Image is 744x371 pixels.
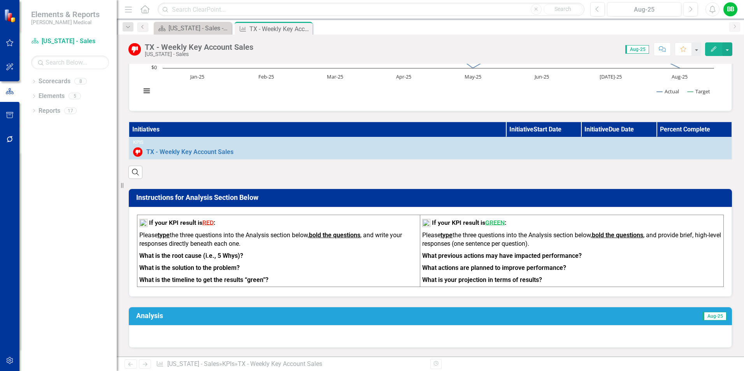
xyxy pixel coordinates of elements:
text: $0 [151,64,157,71]
div: KPIs [133,140,728,145]
text: May-25 [465,73,481,80]
div: TX - Weekly Key Account Sales [238,360,322,367]
strong: What is the solution to the problem? [139,264,240,271]
strong: If your KPI result is : [432,219,506,226]
text: Jan-25 [190,73,204,80]
div: [US_STATE] - Sales - Overview Dashboard [168,23,230,33]
strong: What actions are planned to improve performance? [422,264,566,271]
p: Please the three questions into the Analysis section below, , and write your responses directly b... [139,231,418,250]
small: [PERSON_NAME] Medical [31,19,100,25]
a: Scorecards [39,77,70,86]
span: Elements & Reports [31,10,100,19]
input: Search ClearPoint... [158,3,584,16]
span: RED [202,219,214,226]
img: mceclip2%20v12.png [139,219,147,227]
td: To enrich screen reader interactions, please activate Accessibility in Grammarly extension settings [420,215,724,287]
text: Jun-25 [534,73,549,80]
span: GREEN [485,219,505,226]
td: To enrich screen reader interactions, please activate Accessibility in Grammarly extension settings [137,215,420,287]
strong: What is the root cause (i.e., 5 Whys)? [139,252,243,259]
span: Aug-25 [703,312,726,320]
text: Aug-25 [672,73,688,80]
div: 17 [64,107,77,114]
button: Search [544,4,583,15]
text: Apr-25 [396,73,411,80]
div: 5 [68,93,81,100]
strong: type [440,231,453,239]
button: BB [723,2,737,16]
p: Please the three questions into the Analysis section below, , and provide brief, high-level respo... [422,231,721,250]
strong: bold the questions [592,231,643,239]
img: ClearPoint Strategy [3,8,18,23]
img: mceclip1%20v16.png [422,219,430,227]
input: Search Below... [31,56,109,69]
a: TX - Weekly Key Account Sales [146,149,728,156]
strong: bold the questions [309,231,360,239]
a: [US_STATE] - Sales [167,360,219,367]
div: TX - Weekly Key Account Sales [145,43,253,51]
h3: Analysis [136,312,445,320]
div: Aug-25 [610,5,679,14]
h3: Instructions for Analysis Section Below [136,194,727,201]
img: Below Target [133,147,142,157]
strong: type [158,231,170,239]
strong: What is the timeline to get the results “green”? [139,276,268,283]
text: [DATE]-25 [600,73,622,80]
a: Reports [39,107,60,115]
div: 8 [74,78,87,85]
strong: If your KPI result is : [149,219,215,226]
text: Feb-25 [258,73,274,80]
img: Below Target [128,43,141,56]
span: Search [554,6,571,12]
div: TX - Weekly Key Account Sales [249,24,311,34]
div: [US_STATE] - Sales [145,51,253,57]
td: Double-Click to Edit Right Click for Context Menu [129,137,732,159]
button: Show Actual [657,88,679,95]
a: Elements [39,92,65,101]
a: [US_STATE] - Sales [31,37,109,46]
button: View chart menu, Chart [141,86,152,96]
a: [US_STATE] - Sales - Overview Dashboard [156,23,230,33]
strong: What previous actions may have impacted performance? [422,252,582,259]
text: Mar-25 [327,73,343,80]
div: » » [156,360,425,369]
button: Aug-25 [607,2,681,16]
span: Aug-25 [625,45,649,54]
button: Show Target [688,88,711,95]
strong: What is your projection in terms of results? [422,276,542,283]
a: KPIs [222,360,235,367]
